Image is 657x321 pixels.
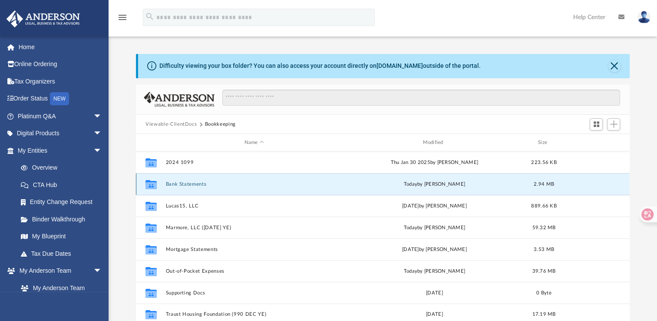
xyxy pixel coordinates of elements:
[346,159,523,167] div: Thu Jan 30 2025 by [PERSON_NAME]
[205,120,236,128] button: Bookkeeping
[12,159,115,177] a: Overview
[117,12,128,23] i: menu
[6,262,111,280] a: My Anderson Teamarrow_drop_down
[222,90,620,106] input: Search files and folders
[534,182,554,187] span: 2.94 MB
[12,176,115,194] a: CTA Hub
[527,139,561,147] div: Size
[536,291,551,295] span: 0 Byte
[166,160,343,165] button: 2024 1099
[145,120,197,128] button: Viewable-ClientDocs
[346,289,523,297] div: [DATE]
[12,245,115,262] a: Tax Due Dates
[6,125,115,142] a: Digital Productsarrow_drop_down
[531,160,556,165] span: 223.56 KB
[159,61,481,70] div: Difficulty viewing your box folder? You can also access your account directly on outside of the p...
[608,60,621,72] button: Close
[532,269,556,274] span: 39.76 MB
[93,142,111,160] span: arrow_drop_down
[590,118,603,130] button: Switch to Grid View
[166,247,343,252] button: Mortgage Statements
[117,17,128,23] a: menu
[166,181,343,187] button: Bank Statements
[166,203,343,209] button: Lucas15, LLC
[50,92,69,105] div: NEW
[346,202,523,210] div: [DATE] by [PERSON_NAME]
[166,311,343,317] button: Traust Housing Foundation (990 DEC YE)
[12,211,115,228] a: Binder Walkthrough
[93,262,111,280] span: arrow_drop_down
[6,142,115,159] a: My Entitiesarrow_drop_down
[404,269,417,274] span: today
[12,228,111,245] a: My Blueprint
[346,224,523,232] div: by [PERSON_NAME]
[534,247,554,252] span: 3.53 MB
[376,62,423,69] a: [DOMAIN_NAME]
[346,139,523,147] div: Modified
[145,12,155,21] i: search
[404,225,417,230] span: today
[6,38,115,56] a: Home
[166,290,343,296] button: Supporting Docs
[6,56,115,73] a: Online Ordering
[165,139,342,147] div: Name
[93,125,111,143] span: arrow_drop_down
[346,267,523,275] div: by [PERSON_NAME]
[404,182,417,187] span: today
[346,181,523,188] div: by [PERSON_NAME]
[607,118,620,130] button: Add
[6,90,115,108] a: Order StatusNEW
[12,279,106,297] a: My Anderson Team
[532,312,556,317] span: 17.19 MB
[93,107,111,125] span: arrow_drop_down
[166,225,343,231] button: Marmore, LLC ([DATE] YE)
[6,107,115,125] a: Platinum Q&Aarrow_drop_down
[565,139,626,147] div: id
[346,311,523,318] div: [DATE]
[532,225,556,230] span: 59.32 MB
[531,204,556,208] span: 889.66 KB
[140,139,162,147] div: id
[166,268,343,274] button: Out-of-Pocket Expenses
[346,246,523,254] div: [DATE] by [PERSON_NAME]
[4,10,83,27] img: Anderson Advisors Platinum Portal
[6,73,115,90] a: Tax Organizers
[12,194,115,211] a: Entity Change Request
[637,11,650,23] img: User Pic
